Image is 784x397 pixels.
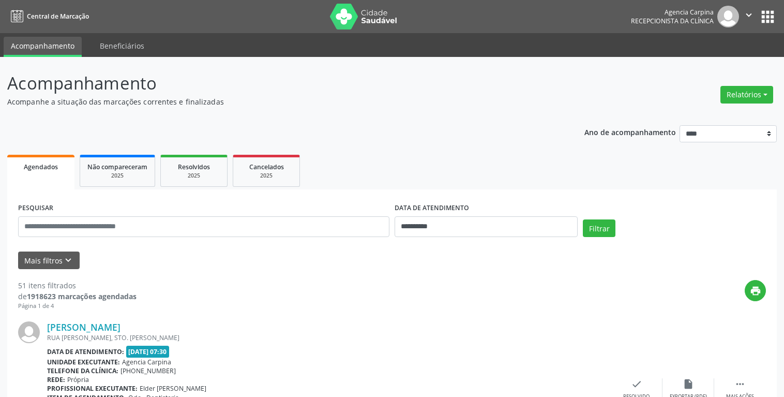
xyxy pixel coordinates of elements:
div: 2025 [168,172,220,180]
i: insert_drive_file [683,378,694,390]
button: Relatórios [720,86,773,104]
span: Elder [PERSON_NAME] [140,384,206,393]
a: Central de Marcação [7,8,89,25]
i: check [631,378,642,390]
span: Agendados [24,163,58,171]
b: Rede: [47,375,65,384]
div: 2025 [87,172,147,180]
div: de [18,291,137,302]
span: [DATE] 07:30 [126,346,170,358]
span: Agencia Carpina [122,358,171,366]
i:  [734,378,746,390]
button:  [739,6,759,27]
div: Agencia Carpina [631,8,714,17]
i: keyboard_arrow_down [63,255,74,266]
strong: 1918623 marcações agendadas [27,291,137,301]
span: Própria [67,375,89,384]
a: [PERSON_NAME] [47,321,120,333]
span: Central de Marcação [27,12,89,21]
div: 2025 [240,172,292,180]
i:  [743,9,755,21]
p: Acompanhamento [7,70,546,96]
button: apps [759,8,777,26]
button: print [745,280,766,301]
b: Telefone da clínica: [47,366,118,375]
label: PESQUISAR [18,200,53,216]
span: Recepcionista da clínica [631,17,714,25]
b: Unidade executante: [47,358,120,366]
div: RUA [PERSON_NAME], STO. [PERSON_NAME] [47,333,611,342]
span: [PHONE_NUMBER] [120,366,176,375]
label: DATA DE ATENDIMENTO [395,200,469,216]
span: Resolvidos [178,163,210,171]
div: 51 itens filtrados [18,280,137,291]
button: Filtrar [583,219,615,237]
div: Página 1 de 4 [18,302,137,311]
span: Cancelados [249,163,284,171]
button: Mais filtroskeyboard_arrow_down [18,252,80,270]
img: img [18,321,40,343]
p: Ano de acompanhamento [584,125,676,138]
i: print [750,285,761,297]
p: Acompanhe a situação das marcações correntes e finalizadas [7,96,546,107]
span: Não compareceram [87,163,147,171]
a: Acompanhamento [4,37,82,57]
b: Data de atendimento: [47,347,124,356]
img: img [717,6,739,27]
a: Beneficiários [93,37,152,55]
b: Profissional executante: [47,384,138,393]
